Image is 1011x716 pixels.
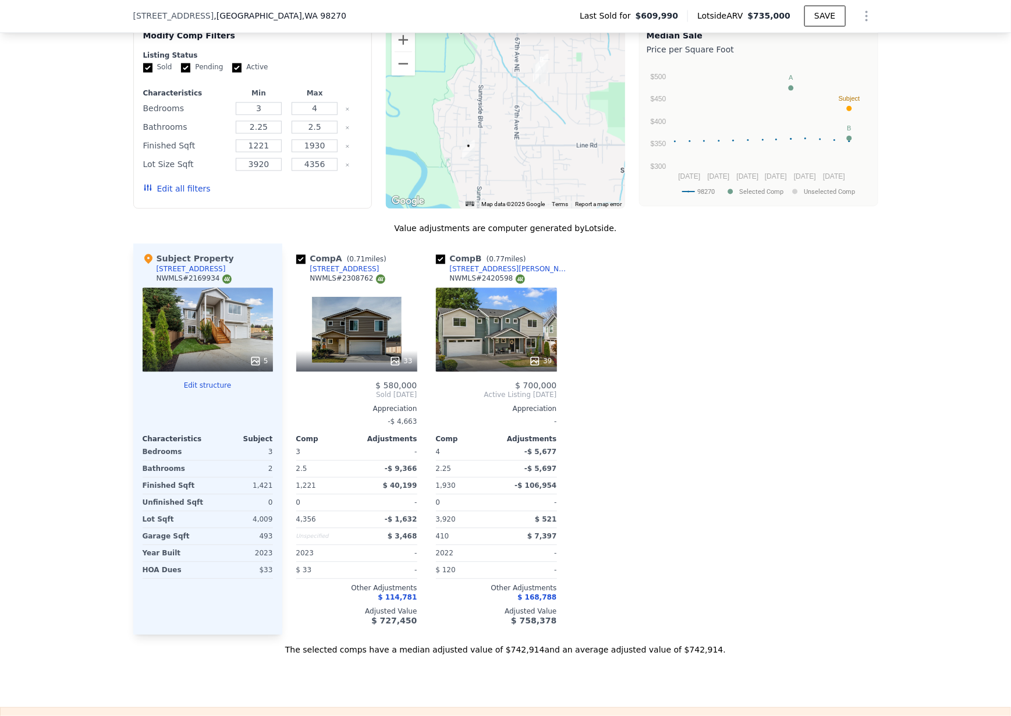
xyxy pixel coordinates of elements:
div: - [499,495,557,511]
text: [DATE] [678,172,700,180]
span: 1,221 [296,482,316,490]
button: Clear [345,144,350,149]
button: Clear [345,107,350,112]
div: 1,421 [210,478,273,494]
span: 4 [436,448,441,456]
div: Finished Sqft [143,138,229,154]
button: SAVE [804,6,845,27]
div: - [359,444,417,460]
text: $500 [651,73,666,81]
span: -$ 1,632 [385,516,417,524]
div: NWMLS # 2420598 [450,274,525,284]
div: Bathrooms [143,461,205,477]
div: Subject [208,435,273,444]
div: Modify Comp Filters [143,30,363,51]
span: 1,930 [436,482,456,490]
span: Sold [DATE] [296,391,417,400]
div: 2023 [296,545,354,562]
div: Other Adjustments [436,584,557,593]
div: Bedrooms [143,101,229,117]
div: 4,009 [210,512,273,528]
label: Sold [143,63,172,73]
div: Lot Size Sqft [143,157,229,173]
label: Pending [181,63,223,73]
button: Zoom in [392,29,415,52]
img: NWMLS Logo [376,275,385,284]
div: - [359,545,417,562]
text: Unselected Comp [804,188,855,196]
span: $ 168,788 [517,594,556,602]
a: Open this area in Google Maps (opens a new window) [389,194,427,209]
text: $450 [651,95,666,104]
text: B [847,125,851,132]
div: Comp [296,435,357,444]
div: Adjustments [357,435,417,444]
text: [DATE] [794,172,816,180]
span: -$ 106,954 [515,482,556,490]
text: A [789,75,793,81]
img: NWMLS Logo [516,275,525,284]
div: Median Sale [647,30,871,42]
text: [DATE] [765,172,787,180]
span: $ 700,000 [515,381,556,391]
a: Report a map error [575,201,622,208]
input: Pending [181,63,190,73]
div: Max [289,89,340,98]
div: Adjusted Value [436,607,557,616]
text: Selected Comp [739,188,783,196]
span: $609,990 [636,10,679,22]
span: $ 40,199 [383,482,417,490]
span: Last Sold for [580,10,636,22]
div: Value adjustments are computer generated by Lotside . [133,223,878,235]
text: $300 [651,162,666,171]
span: 0 [436,499,441,507]
div: 33 [389,356,412,367]
div: Subject Property [143,253,234,265]
div: The selected comps have a median adjusted value of $742,914 and an average adjusted value of $742... [133,635,878,656]
span: , [GEOGRAPHIC_DATA] [214,10,346,22]
div: 3 [210,444,273,460]
div: Adjustments [496,435,557,444]
span: $735,000 [748,12,791,21]
span: 410 [436,533,449,541]
span: $ 727,450 [371,616,417,626]
div: [STREET_ADDRESS][PERSON_NAME] [450,265,571,274]
span: $ 521 [535,516,557,524]
text: [DATE] [823,172,845,180]
div: Min [233,89,284,98]
div: Appreciation [436,405,557,414]
div: Bedrooms [143,444,205,460]
span: 0.77 [489,256,505,264]
button: Keyboard shortcuts [466,201,474,207]
button: Clear [345,163,350,168]
img: Google [389,194,427,209]
div: 2 [210,461,273,477]
div: - [359,562,417,579]
div: HOA Dues [143,562,205,579]
span: -$ 4,663 [388,418,417,426]
div: 39 [529,356,552,367]
span: ( miles) [342,256,391,264]
span: 0 [296,499,301,507]
button: Clear [345,126,350,130]
label: Active [232,63,268,73]
text: $350 [651,140,666,148]
span: $ 114,781 [378,594,417,602]
div: Comp B [436,253,531,265]
span: $ 120 [436,566,456,575]
span: $ 3,468 [388,533,417,541]
div: 5 [250,356,268,367]
a: [STREET_ADDRESS] [296,265,379,274]
div: Characteristics [143,435,208,444]
div: 0 [210,495,273,511]
div: - [499,545,557,562]
div: Unfinished Sqft [143,495,205,511]
div: 2022 [436,545,494,562]
text: [DATE] [707,172,729,180]
div: Unspecified [296,529,354,545]
div: NWMLS # 2169934 [157,274,232,284]
div: Bathrooms [143,119,229,136]
div: Comp A [296,253,391,265]
a: [STREET_ADDRESS][PERSON_NAME] [436,265,571,274]
span: 4,356 [296,516,316,524]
